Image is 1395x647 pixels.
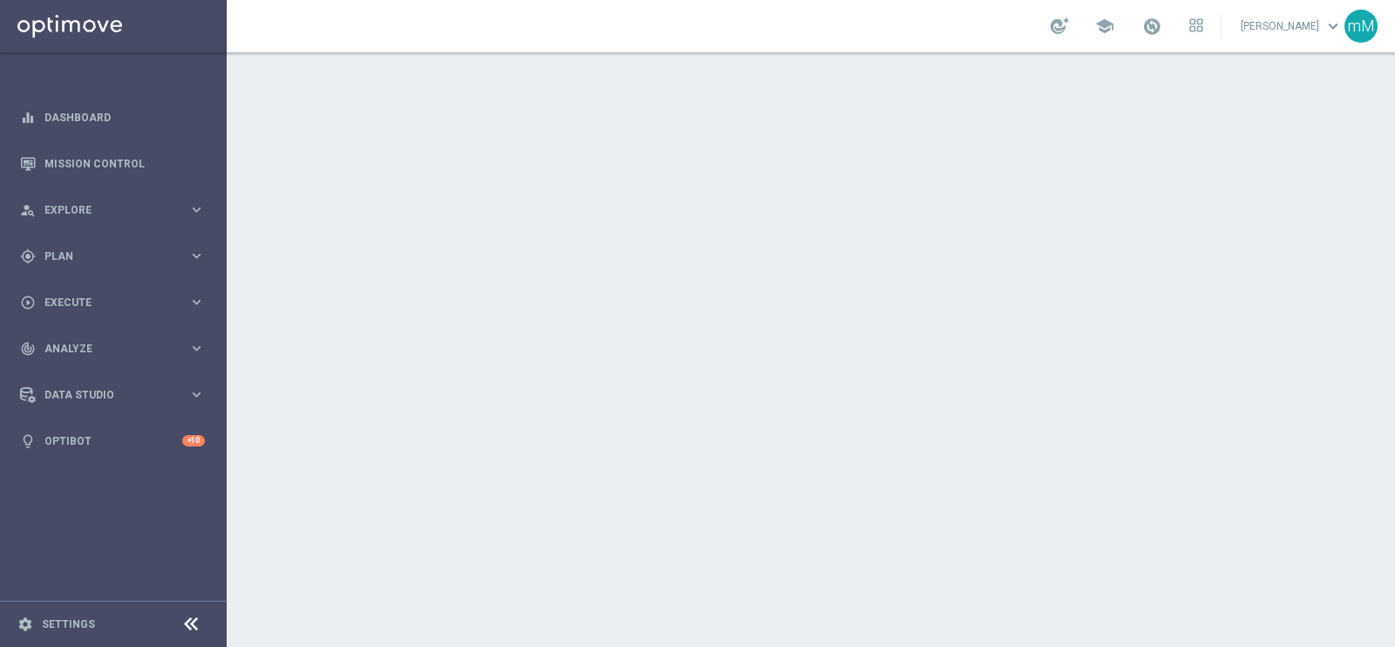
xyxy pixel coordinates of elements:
a: Settings [42,619,95,630]
button: gps_fixed Plan keyboard_arrow_right [19,249,206,263]
i: keyboard_arrow_right [188,248,205,264]
div: Plan [20,249,188,264]
span: keyboard_arrow_down [1324,17,1343,36]
div: Explore [20,202,188,218]
div: Mission Control [20,140,205,187]
button: person_search Explore keyboard_arrow_right [19,203,206,217]
i: gps_fixed [20,249,36,264]
span: Execute [44,297,188,308]
button: lightbulb Optibot +10 [19,434,206,448]
div: Execute [20,295,188,310]
div: Analyze [20,341,188,357]
div: Optibot [20,418,205,464]
button: track_changes Analyze keyboard_arrow_right [19,342,206,356]
button: play_circle_outline Execute keyboard_arrow_right [19,296,206,310]
i: keyboard_arrow_right [188,201,205,218]
div: +10 [182,435,205,446]
button: Mission Control [19,157,206,171]
i: keyboard_arrow_right [188,294,205,310]
i: settings [17,616,33,632]
span: Analyze [44,344,188,354]
i: keyboard_arrow_right [188,340,205,357]
a: [PERSON_NAME]keyboard_arrow_down [1239,13,1344,39]
i: keyboard_arrow_right [188,386,205,403]
div: Dashboard [20,94,205,140]
div: mM [1344,10,1378,43]
a: Dashboard [44,94,205,140]
i: track_changes [20,341,36,357]
i: lightbulb [20,433,36,449]
i: play_circle_outline [20,295,36,310]
span: Data Studio [44,390,188,400]
i: equalizer [20,110,36,126]
button: equalizer Dashboard [19,111,206,125]
span: school [1095,17,1114,36]
span: Plan [44,251,188,262]
span: Explore [44,205,188,215]
i: person_search [20,202,36,218]
a: Mission Control [44,140,205,187]
div: Data Studio [20,387,188,403]
button: Data Studio keyboard_arrow_right [19,388,206,402]
a: Optibot [44,418,182,464]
